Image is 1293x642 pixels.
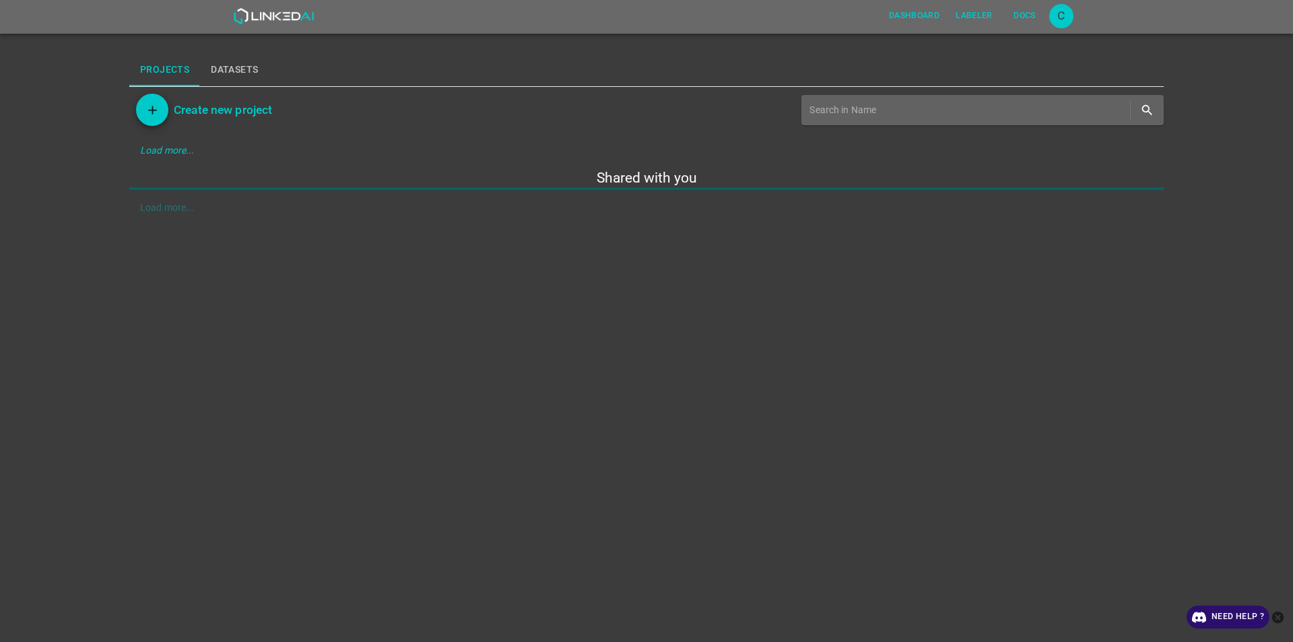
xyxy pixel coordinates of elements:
button: Datasets [200,54,269,86]
button: search [1133,96,1161,124]
div: C [1049,4,1073,28]
button: Dashboard [884,5,945,27]
button: Labeler [950,5,997,27]
a: Labeler [948,2,1000,30]
img: LinkedAI [233,8,314,24]
div: Load more... [129,138,1164,163]
button: Projects [129,54,200,86]
button: Open settings [1049,4,1073,28]
button: Add [136,94,168,126]
a: Create new project [168,100,272,119]
button: close-help [1269,606,1286,629]
a: Need Help ? [1187,606,1269,629]
a: Dashboard [881,2,948,30]
h6: Create new project [174,100,272,119]
input: Search in Name [809,100,1127,120]
button: Docs [1003,5,1047,27]
h5: Shared with you [129,168,1164,187]
em: Load more... [140,145,195,156]
a: Docs [1001,2,1049,30]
